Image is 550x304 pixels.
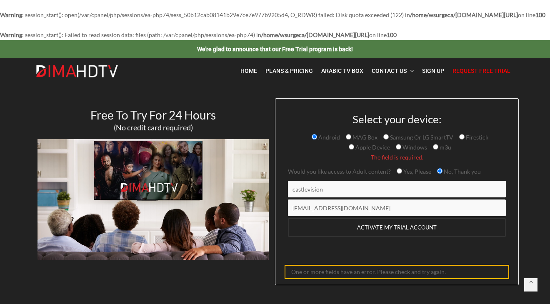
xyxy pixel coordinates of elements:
[389,134,453,141] span: Samsung Or LG SmartTV
[288,218,506,237] input: ACTIVATE MY TRIAL ACCOUNT
[288,167,506,177] p: Would you like access to Adult content?
[524,278,537,292] a: Back to top
[352,112,442,126] span: Select your device:
[35,65,119,78] img: Dima HDTV
[285,265,509,279] div: One or more fields have an error. Please check and try again.
[265,67,313,74] span: Plans & Pricing
[282,113,512,279] form: Contact form
[410,11,518,18] b: /home/wsurgeca/[DOMAIN_NAME][URL]
[321,67,363,74] span: Arabic TV Box
[197,45,353,52] a: We're glad to announce that our Free Trial program is back!
[261,31,369,38] b: /home/wsurgeca/[DOMAIN_NAME][URL]
[465,134,488,141] span: Firestick
[346,134,351,140] input: MAG Box
[261,62,317,80] a: Plans & Pricing
[438,144,451,151] span: m3u
[288,152,506,162] span: The field is required.
[354,144,390,151] span: Apple Device
[236,62,261,80] a: Home
[442,168,481,175] span: No, Thank you
[197,46,353,52] span: We're glad to announce that our Free Trial program is back!
[437,168,442,174] input: No, Thank you
[387,31,397,38] b: 100
[459,134,465,140] input: Firestick
[452,67,510,74] span: Request Free Trial
[114,123,193,132] span: (No credit card required)
[288,199,506,216] input: Email
[367,62,418,80] a: Contact Us
[349,144,354,150] input: Apple Device
[90,108,216,122] span: Free To Try For 24 Hours
[240,67,257,74] span: Home
[317,62,367,80] a: Arabic TV Box
[418,62,448,80] a: Sign Up
[396,144,401,150] input: Windows
[448,62,515,80] a: Request Free Trial
[288,181,506,197] input: Name
[422,67,444,74] span: Sign Up
[317,134,340,141] span: Android
[372,67,407,74] span: Contact Us
[402,168,431,175] span: Yes, Please
[351,134,377,141] span: MAG Box
[535,11,545,18] b: 100
[397,168,402,174] input: Yes, Please
[383,134,389,140] input: Samsung Or LG SmartTV
[401,144,427,151] span: Windows
[433,144,438,150] input: m3u
[312,134,317,140] input: Android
